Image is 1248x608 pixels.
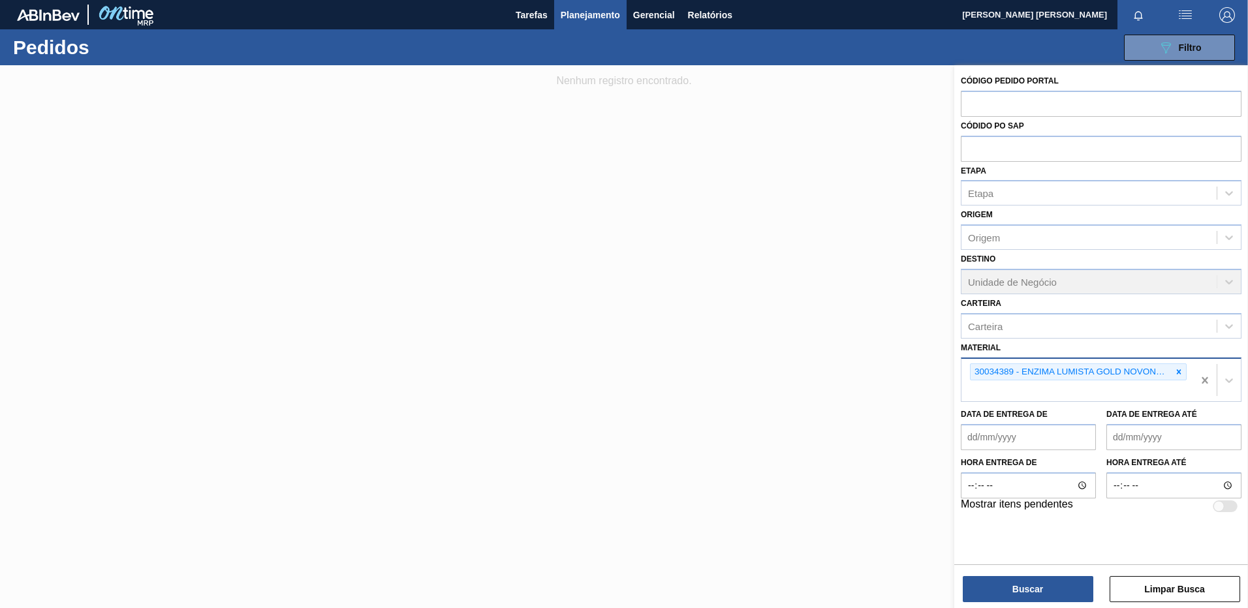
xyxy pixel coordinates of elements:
[961,210,993,219] label: Origem
[1106,410,1197,419] label: Data de Entrega até
[961,343,1001,352] label: Material
[968,232,1000,243] div: Origem
[961,121,1024,130] label: Códido PO SAP
[961,76,1059,85] label: Código Pedido Portal
[1219,7,1235,23] img: Logout
[961,166,986,175] label: Etapa
[1124,35,1235,61] button: Filtro
[961,498,1073,514] label: Mostrar itens pendentes
[961,299,1001,308] label: Carteira
[961,410,1048,419] label: Data de Entrega de
[688,7,732,23] span: Relatórios
[1179,42,1202,53] span: Filtro
[561,7,620,23] span: Planejamento
[968,320,1003,331] div: Carteira
[516,7,548,23] span: Tarefas
[961,424,1096,450] input: dd/mm/yyyy
[17,9,80,21] img: TNhmsLtSVTkK8tSr43FrP2fwEKptu5GPRR3wAAAABJRU5ErkJggg==
[1106,424,1241,450] input: dd/mm/yyyy
[968,188,993,199] div: Etapa
[961,453,1096,472] label: Hora entrega de
[13,40,208,55] h1: Pedidos
[961,254,995,264] label: Destino
[633,7,675,23] span: Gerencial
[1117,6,1159,24] button: Notificações
[971,364,1172,380] div: 30034389 - ENZIMA LUMISTA GOLD NOVONESIS 25KG
[1178,7,1193,23] img: userActions
[1106,453,1241,472] label: Hora entrega até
